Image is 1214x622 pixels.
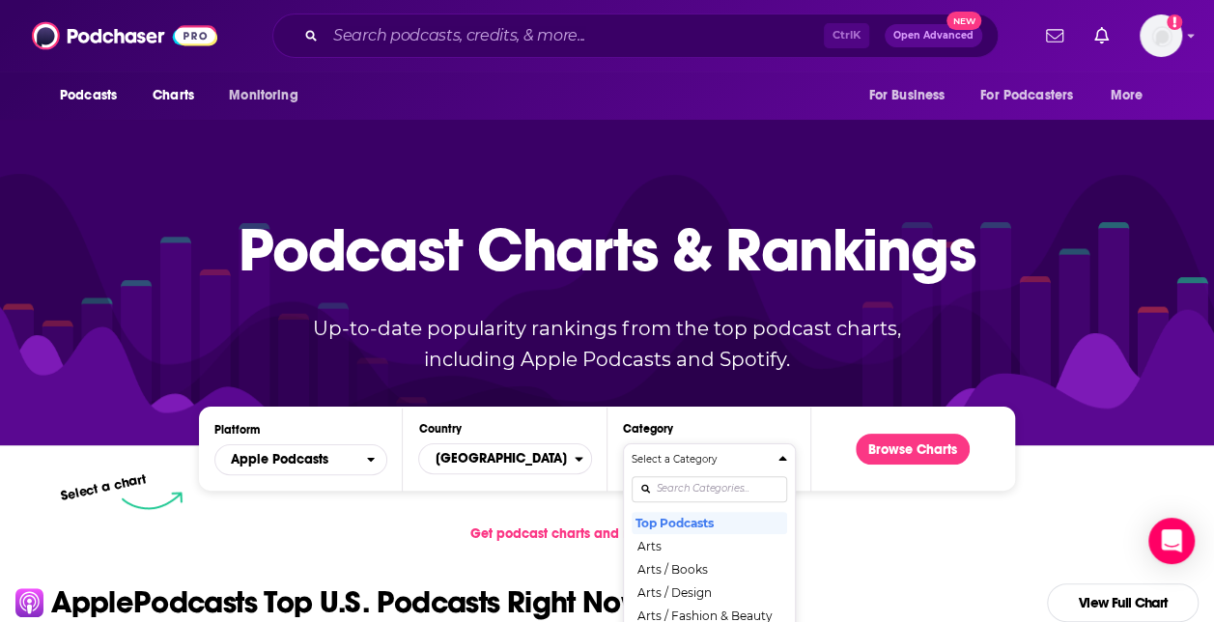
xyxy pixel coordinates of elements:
span: [GEOGRAPHIC_DATA] [419,442,574,475]
input: Search Categories... [632,476,787,502]
p: Apple Podcasts Top U.S. Podcasts Right Now [51,587,643,618]
img: Podchaser - Follow, Share and Rate Podcasts [32,17,217,54]
span: Ctrl K [824,23,869,48]
button: open menu [215,77,323,114]
button: open menu [855,77,969,114]
button: Arts [632,534,787,557]
button: Show profile menu [1140,14,1182,57]
button: Arts / Books [632,557,787,580]
a: View Full Chart [1047,583,1199,622]
button: Arts / Design [632,580,787,604]
span: Open Advanced [893,31,974,41]
button: open menu [214,444,387,475]
img: select arrow [122,492,183,510]
span: More [1111,82,1143,109]
span: Charts [153,82,194,109]
p: Select a chart [60,470,149,504]
input: Search podcasts, credits, & more... [325,20,824,51]
button: Browse Charts [856,434,970,465]
a: Show notifications dropdown [1087,19,1116,52]
a: Charts [140,77,206,114]
span: Get podcast charts and rankings via API [470,525,724,542]
button: open menu [968,77,1101,114]
button: Countries [418,443,591,474]
svg: Add a profile image [1167,14,1182,30]
p: Podcast Charts & Rankings [239,186,975,312]
div: Search podcasts, credits, & more... [272,14,999,58]
span: New [946,12,981,30]
h4: Select a Category [632,455,771,465]
a: Show notifications dropdown [1038,19,1071,52]
span: Podcasts [60,82,117,109]
button: open menu [1097,77,1168,114]
span: Logged in as veronica.smith [1140,14,1182,57]
span: For Podcasters [980,82,1073,109]
button: open menu [46,77,142,114]
button: Open AdvancedNew [885,24,982,47]
a: Get podcast charts and rankings via API [455,510,759,557]
span: Apple Podcasts [231,453,328,466]
img: apple Icon [15,588,43,616]
span: Monitoring [229,82,297,109]
h2: Platforms [214,444,387,475]
button: Top Podcasts [632,511,787,534]
span: For Business [868,82,945,109]
p: Up-to-date popularity rankings from the top podcast charts, including Apple Podcasts and Spotify. [275,313,940,375]
img: User Profile [1140,14,1182,57]
div: Open Intercom Messenger [1148,518,1195,564]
